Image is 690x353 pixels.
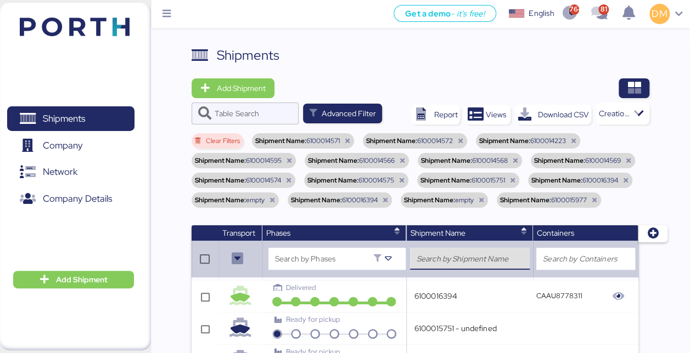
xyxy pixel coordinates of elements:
span: Add Shipment [217,82,266,95]
span: Delivered [286,283,316,292]
span: Shipment Name: [291,197,342,203]
span: Shipment Name: [420,177,472,184]
div: Download CSV [537,108,588,121]
span: Add Shipment [56,273,108,286]
span: 6100014223 [530,138,566,144]
span: 6100014572 [417,138,453,144]
span: Network [43,164,77,180]
button: Download CSV [515,105,591,124]
input: Table Search [215,103,292,124]
span: 6100014571 [306,138,340,144]
span: Shipment Name: [255,138,306,144]
span: Shipment Name: [366,138,417,144]
span: Shipment Name: [421,157,472,164]
span: Transport [222,228,255,238]
span: Shipment Name [410,228,465,238]
span: Shipment Name: [195,197,246,203]
span: Containers [537,228,574,238]
button: Advanced Filter [303,104,383,123]
q-button: CAAU8778311 [536,291,582,300]
span: Shipment Name: [307,177,358,184]
span: 6100015977 [551,197,587,203]
span: 6100014568 [472,157,508,164]
span: 6100016394 [342,197,378,203]
span: Shipment Name: [500,197,551,203]
span: DM [652,7,667,21]
a: Shipments [7,106,134,132]
span: Shipment Name: [531,177,582,184]
a: Company [7,133,134,158]
a: Network [7,160,134,185]
div: Shipments [217,45,279,65]
button: Menu [158,5,176,24]
button: Add Shipment [13,271,134,288]
span: Shipment Name: [534,157,585,164]
span: Shipment Name: [195,157,246,164]
button: Add Shipment [192,78,274,98]
span: 6100014575 [358,177,394,184]
span: Clear Filters [206,138,240,144]
span: Shipments [43,111,85,127]
span: Shipment Name: [308,157,359,164]
input: Search by Containers [543,252,629,265]
span: Shipment Name: [479,138,530,144]
span: empty [455,197,474,203]
span: 6100015751 [472,177,505,184]
span: Phases [266,228,290,238]
span: Company Details [43,191,112,207]
span: 6100014566 [359,157,395,164]
button: Views [464,105,511,124]
span: 6100014569 [585,157,621,164]
div: English [529,8,554,19]
span: 6100016394 [582,177,618,184]
div: Report [434,108,457,121]
span: 6100014574 [246,177,281,184]
span: Company [43,138,83,153]
span: Shipment Name: [195,177,246,184]
a: Company Details [7,186,134,211]
span: Advanced Filter [321,107,375,120]
input: Search by Shipment Name [417,252,523,265]
span: Shipment Name: [404,197,455,203]
span: empty [246,197,265,203]
button: Report [411,105,460,124]
span: Ready for pickup [286,315,340,324]
span: 6100014595 [246,157,282,164]
span: Views [486,108,506,121]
